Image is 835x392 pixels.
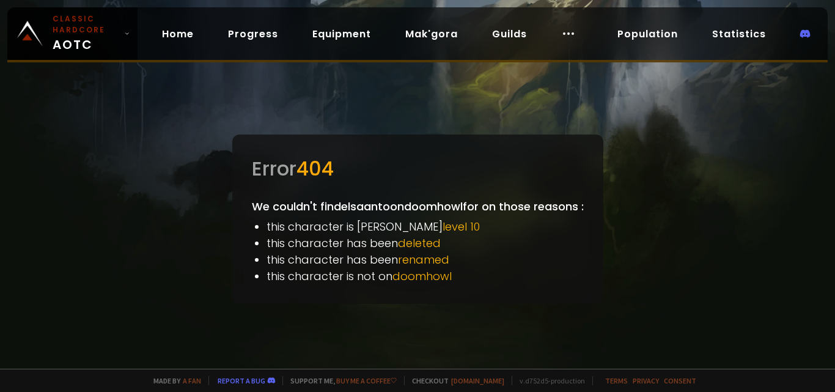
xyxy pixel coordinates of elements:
a: Report a bug [218,376,265,385]
span: doomhowl [392,268,452,284]
a: Statistics [702,21,776,46]
span: AOTC [53,13,119,54]
a: Terms [605,376,628,385]
a: Equipment [303,21,381,46]
small: Classic Hardcore [53,13,119,35]
a: Progress [218,21,288,46]
div: We couldn't find elsaanto on doomhowl for on those reasons : [232,135,603,304]
li: this character is [PERSON_NAME] [267,218,584,235]
a: Population [608,21,688,46]
span: Checkout [404,376,504,385]
span: deleted [398,235,441,251]
span: renamed [398,252,449,267]
span: 404 [296,155,334,182]
span: level 10 [443,219,480,234]
span: Support me, [282,376,397,385]
span: Made by [146,376,201,385]
a: Privacy [633,376,659,385]
a: Home [152,21,204,46]
div: Error [252,154,584,183]
span: v. d752d5 - production [512,376,585,385]
a: a fan [183,376,201,385]
a: Buy me a coffee [336,376,397,385]
a: Consent [664,376,696,385]
li: this character has been [267,251,584,268]
a: Guilds [482,21,537,46]
a: Classic HardcoreAOTC [7,7,138,60]
a: Mak'gora [395,21,468,46]
a: [DOMAIN_NAME] [451,376,504,385]
li: this character is not on [267,268,584,284]
li: this character has been [267,235,584,251]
